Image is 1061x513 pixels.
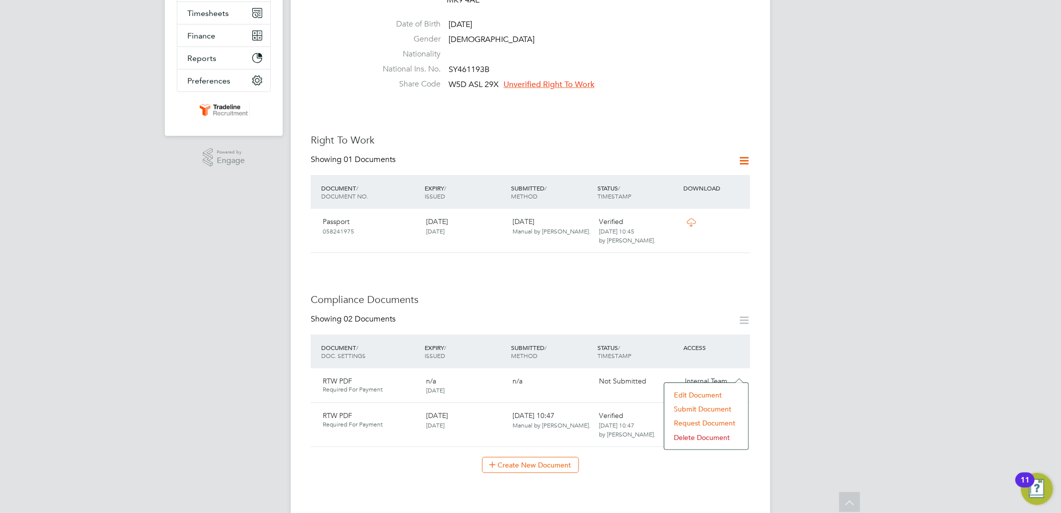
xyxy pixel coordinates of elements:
[544,343,546,351] span: /
[444,184,446,192] span: /
[599,421,655,438] span: [DATE] 10:47 by [PERSON_NAME].
[311,293,750,306] h3: Compliance Documents
[669,402,743,416] li: Submit Document
[669,388,743,402] li: Edit Document
[511,351,537,359] span: METHOD
[311,314,398,324] div: Showing
[321,351,366,359] span: DOC. SETTINGS
[323,376,352,385] span: RTW PDF
[681,338,750,356] div: ACCESS
[544,184,546,192] span: /
[426,411,448,420] span: [DATE]
[187,31,215,40] span: Finance
[425,351,445,359] span: ISSUED
[177,24,270,46] button: Finance
[422,338,509,364] div: EXPIRY
[685,376,728,394] span: Internal Team & Workers
[371,19,441,29] label: Date of Birth
[1021,480,1030,493] div: 11
[177,47,270,69] button: Reports
[344,154,396,164] span: 01 Documents
[371,64,441,74] label: National Ins. No.
[509,213,595,239] div: [DATE]
[595,179,681,205] div: STATUS
[669,430,743,444] li: Delete Document
[618,343,620,351] span: /
[177,69,270,91] button: Preferences
[597,192,631,200] span: TIMESTAMP
[426,386,445,394] span: [DATE]
[425,192,445,200] span: ISSUED
[595,338,681,364] div: STATUS
[599,411,623,420] span: Verified
[513,421,590,429] span: Manual by [PERSON_NAME].
[356,184,358,192] span: /
[311,154,398,165] div: Showing
[426,421,445,429] span: [DATE]
[198,102,250,118] img: tradelinerecruitment-logo-retina.png
[371,79,441,89] label: Share Code
[177,102,271,118] a: Go to home page
[344,314,396,324] span: 02 Documents
[504,79,594,89] span: Unverified Right To Work
[513,411,590,429] span: [DATE] 10:47
[511,192,537,200] span: METHOD
[323,420,418,428] span: Required For Payment
[319,179,422,205] div: DOCUMENT
[356,343,358,351] span: /
[311,133,750,146] h3: Right To Work
[449,79,499,89] span: W5D ASL 29X
[444,343,446,351] span: /
[509,179,595,205] div: SUBMITTED
[422,179,509,205] div: EXPIRY
[422,213,509,239] div: [DATE]
[217,148,245,156] span: Powered by
[449,20,472,30] span: [DATE]
[371,49,441,59] label: Nationality
[599,217,623,226] span: Verified
[618,184,620,192] span: /
[1021,473,1053,505] button: Open Resource Center, 11 new notifications
[482,457,579,473] button: Create New Document
[203,148,245,167] a: Powered byEngage
[323,411,352,420] span: RTW PDF
[187,76,230,85] span: Preferences
[371,34,441,44] label: Gender
[513,376,523,385] span: n/a
[323,385,418,393] span: Required For Payment
[319,213,422,239] div: Passport
[426,376,436,385] span: n/a
[177,2,270,24] button: Timesheets
[426,227,445,235] span: [DATE]
[597,351,631,359] span: TIMESTAMP
[323,227,354,235] span: 058241975
[599,227,634,235] span: [DATE] 10:45
[599,376,646,385] span: Not Submitted
[187,53,216,63] span: Reports
[321,192,368,200] span: DOCUMENT NO.
[599,236,655,244] span: by [PERSON_NAME].
[513,227,590,235] span: Manual by [PERSON_NAME].
[187,8,229,18] span: Timesheets
[217,156,245,165] span: Engage
[681,179,750,197] div: DOWNLOAD
[319,338,422,364] div: DOCUMENT
[449,64,490,74] span: SY461193B
[669,416,743,430] li: Request Document
[509,338,595,364] div: SUBMITTED
[449,34,534,44] span: [DEMOGRAPHIC_DATA]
